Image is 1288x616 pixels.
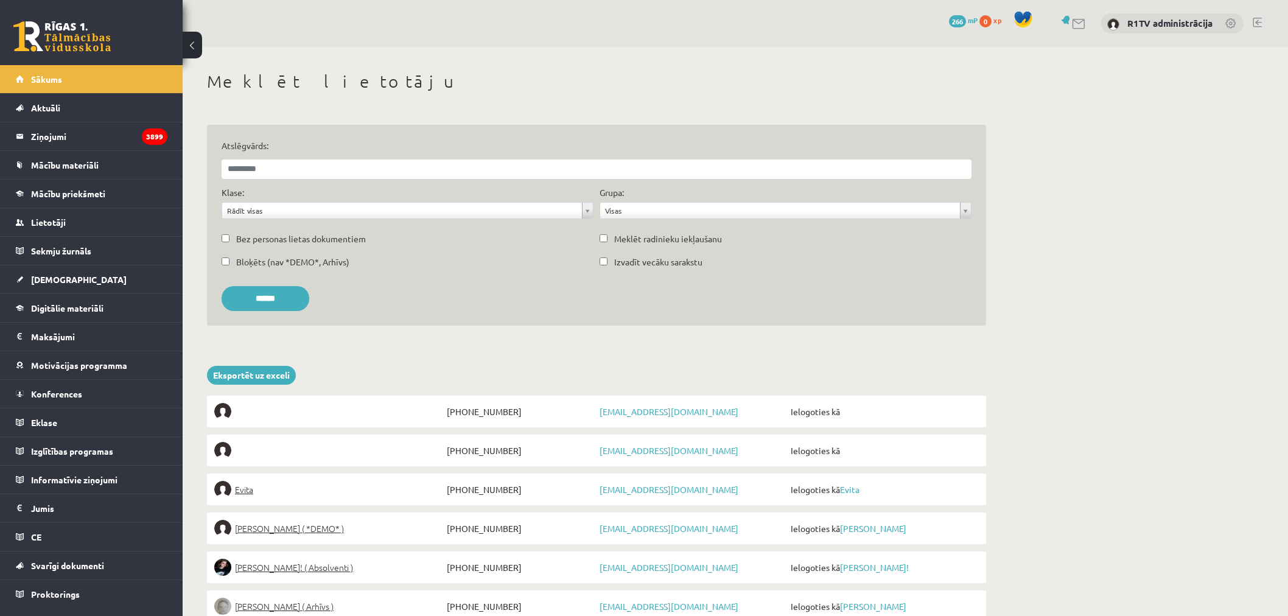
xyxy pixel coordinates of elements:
a: Ziņojumi3899 [16,122,167,150]
span: Jumis [31,503,54,514]
span: [PHONE_NUMBER] [444,559,597,576]
a: Rādīt visas [222,203,593,219]
a: [EMAIL_ADDRESS][DOMAIN_NAME] [600,406,738,417]
a: Mācību materiāli [16,151,167,179]
a: [EMAIL_ADDRESS][DOMAIN_NAME] [600,562,738,573]
span: [PHONE_NUMBER] [444,403,597,420]
span: Konferences [31,388,82,399]
label: Izvadīt vecāku sarakstu [614,256,702,268]
label: Klase: [222,186,244,199]
span: [PHONE_NUMBER] [444,442,597,459]
span: [PERSON_NAME] ( *DEMO* ) [235,520,344,537]
span: Lietotāji [31,217,66,228]
a: Evita [840,484,859,495]
a: Informatīvie ziņojumi [16,466,167,494]
span: [PERSON_NAME] ( Arhīvs ) [235,598,334,615]
legend: Ziņojumi [31,122,167,150]
span: Motivācijas programma [31,360,127,371]
span: Rādīt visas [227,203,577,219]
a: Evita [214,481,444,498]
img: Elīna Elizabete Ancveriņa [214,520,231,537]
a: Konferences [16,380,167,408]
span: Izglītības programas [31,446,113,457]
a: [EMAIL_ADDRESS][DOMAIN_NAME] [600,601,738,612]
a: Proktorings [16,580,167,608]
span: Informatīvie ziņojumi [31,474,117,485]
i: 3899 [142,128,167,145]
span: [PHONE_NUMBER] [444,520,597,537]
span: Mācību materiāli [31,159,99,170]
img: Lelde Braune [214,598,231,615]
span: Ielogoties kā [788,481,979,498]
a: Maksājumi [16,323,167,351]
a: Sekmju žurnāls [16,237,167,265]
span: Eklase [31,417,57,428]
label: Bloķēts (nav *DEMO*, Arhīvs) [236,256,349,268]
span: Aktuāli [31,102,60,113]
a: Sākums [16,65,167,93]
span: [PERSON_NAME]! ( Absolventi ) [235,559,353,576]
a: [EMAIL_ADDRESS][DOMAIN_NAME] [600,523,738,534]
a: Digitālie materiāli [16,294,167,322]
a: Izglītības programas [16,437,167,465]
a: 266 mP [949,15,978,25]
a: 0 xp [979,15,1007,25]
span: Ielogoties kā [788,520,979,537]
a: Mācību priekšmeti [16,180,167,208]
legend: Maksājumi [31,323,167,351]
a: [PERSON_NAME] ( Arhīvs ) [214,598,444,615]
span: xp [993,15,1001,25]
label: Atslēgvārds: [222,139,971,152]
a: Eklase [16,408,167,436]
a: R1TV administrācija [1127,17,1213,29]
span: [PHONE_NUMBER] [444,598,597,615]
a: [PERSON_NAME] ( *DEMO* ) [214,520,444,537]
span: 266 [949,15,966,27]
img: R1TV administrācija [1107,18,1119,30]
img: Evita [214,481,231,498]
a: [PERSON_NAME] [840,523,906,534]
a: [EMAIL_ADDRESS][DOMAIN_NAME] [600,445,738,456]
a: Rīgas 1. Tālmācības vidusskola [13,21,111,52]
span: [DEMOGRAPHIC_DATA] [31,274,127,285]
span: Evita [235,481,253,498]
a: Lietotāji [16,208,167,236]
label: Bez personas lietas dokumentiem [236,233,366,245]
span: CE [31,531,41,542]
h1: Meklēt lietotāju [207,71,986,92]
span: Sekmju žurnāls [31,245,91,256]
a: [PERSON_NAME]! [840,562,909,573]
a: [PERSON_NAME] [840,601,906,612]
span: Digitālie materiāli [31,303,103,313]
a: Visas [600,203,971,219]
span: Mācību priekšmeti [31,188,105,199]
span: Ielogoties kā [788,403,979,420]
span: mP [968,15,978,25]
a: CE [16,523,167,551]
a: Jumis [16,494,167,522]
span: Ielogoties kā [788,442,979,459]
span: Ielogoties kā [788,598,979,615]
a: [PERSON_NAME]! ( Absolventi ) [214,559,444,576]
span: 0 [979,15,992,27]
span: Proktorings [31,589,80,600]
a: Motivācijas programma [16,351,167,379]
label: Meklēt radinieku iekļaušanu [614,233,722,245]
a: [DEMOGRAPHIC_DATA] [16,265,167,293]
span: [PHONE_NUMBER] [444,481,597,498]
span: Visas [605,203,955,219]
span: Ielogoties kā [788,559,979,576]
a: Svarīgi dokumenti [16,551,167,579]
a: Aktuāli [16,94,167,122]
a: [EMAIL_ADDRESS][DOMAIN_NAME] [600,484,738,495]
a: Eksportēt uz exceli [207,366,296,385]
span: Sākums [31,74,62,85]
label: Grupa: [600,186,624,199]
span: Svarīgi dokumenti [31,560,104,571]
img: Sofija Anrio-Karlauska! [214,559,231,576]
